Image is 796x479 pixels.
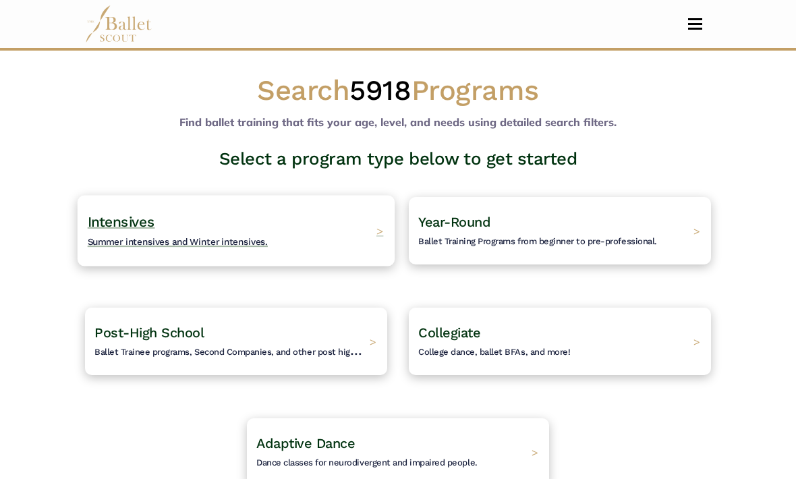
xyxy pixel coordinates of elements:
a: Year-RoundBallet Training Programs from beginner to pre-professional. > [409,197,711,264]
a: IntensivesSummer intensives and Winter intensives. > [85,197,387,264]
span: > [532,445,538,459]
span: > [693,335,700,348]
span: Adaptive Dance [256,435,355,451]
h1: Search Programs [85,72,711,109]
a: Post-High SchoolBallet Trainee programs, Second Companies, and other post high-school training. > [85,308,387,375]
span: Summer intensives and Winter intensives. [88,237,268,248]
span: Collegiate [418,325,480,341]
span: Ballet Training Programs from beginner to pre-professional. [418,236,657,246]
span: Dance classes for neurodivergent and impaired people. [256,457,478,468]
button: Toggle navigation [679,18,711,30]
span: > [376,224,384,238]
a: CollegiateCollege dance, ballet BFAs, and more! > [409,308,711,375]
span: Intensives [88,213,155,230]
span: College dance, ballet BFAs, and more! [418,347,570,357]
span: Year-Round [418,214,490,230]
b: Find ballet training that fits your age, level, and needs using detailed search filters. [179,115,617,129]
h3: Select a program type below to get started [74,148,722,171]
span: Post-High School [94,325,204,341]
span: Ballet Trainee programs, Second Companies, and other post high-school training. [94,342,421,358]
span: > [370,335,376,348]
span: 5918 [349,74,411,107]
span: > [693,224,700,237]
